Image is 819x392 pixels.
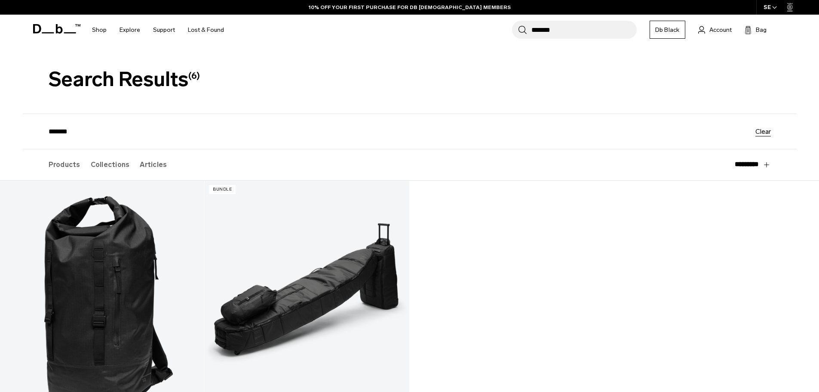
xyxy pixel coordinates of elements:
span: Account [709,25,732,34]
a: Account [698,25,732,35]
button: Bag [745,25,767,35]
button: Clear [755,128,771,135]
label: Articles [140,149,167,180]
a: Shop [92,15,107,45]
a: Support [153,15,175,45]
a: Lost & Found [188,15,224,45]
span: Search Results [49,67,200,91]
span: (6) [188,70,200,81]
a: 10% OFF YOUR FIRST PURCHASE FOR DB [DEMOGRAPHIC_DATA] MEMBERS [309,3,511,11]
nav: Main Navigation [86,15,230,45]
span: Bag [756,25,767,34]
p: Bundle [209,185,236,194]
a: Explore [120,15,140,45]
label: Products [49,149,80,180]
label: Collections [91,149,130,180]
a: Db Black [650,21,685,39]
